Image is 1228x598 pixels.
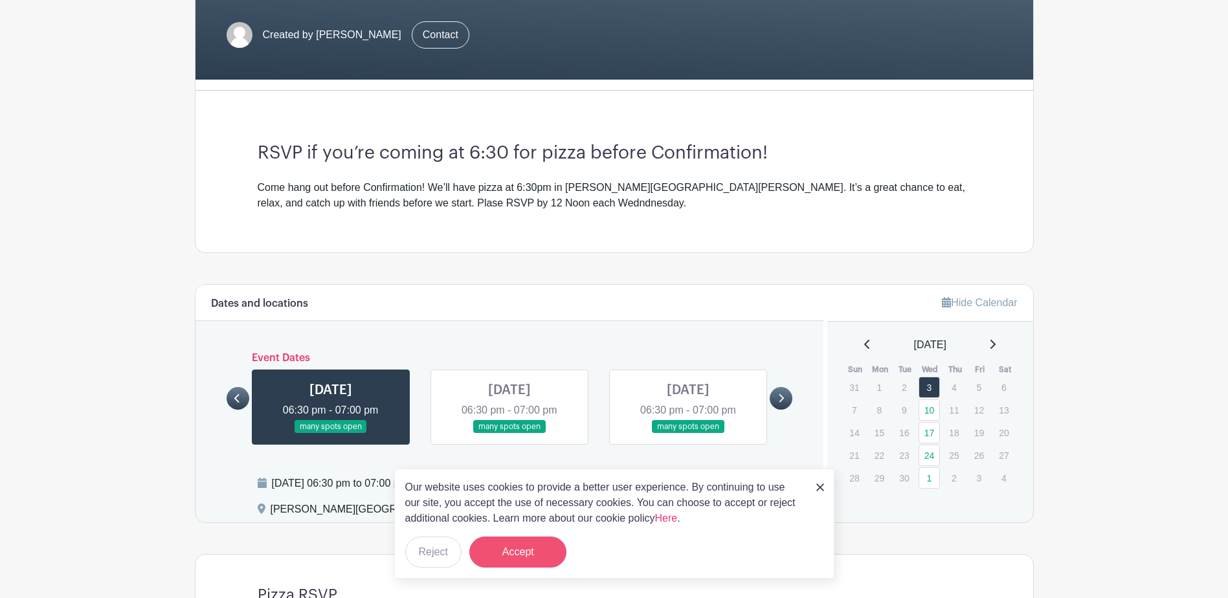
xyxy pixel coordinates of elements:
p: 8 [869,400,890,420]
p: 29 [869,468,890,488]
p: 2 [943,468,965,488]
p: Our website uses cookies to provide a better user experience. By continuing to use our site, you ... [405,480,803,526]
a: Hide Calendar [942,297,1017,308]
p: 25 [943,445,965,465]
p: 14 [843,423,865,443]
p: 13 [993,400,1014,420]
button: Accept [469,537,566,568]
img: default-ce2991bfa6775e67f084385cd625a349d9dcbb7a52a09fb2fda1e96e2d18dcdb.png [227,22,252,48]
th: Thu [943,363,968,376]
p: 26 [968,445,990,465]
span: Created by [PERSON_NAME] [263,27,401,43]
a: Contact [412,21,469,49]
th: Mon [868,363,893,376]
p: 22 [869,445,890,465]
p: 2 [893,377,915,397]
button: Reject [405,537,462,568]
p: 11 [943,400,965,420]
p: 12 [968,400,990,420]
p: 31 [843,377,865,397]
h6: Event Dates [249,352,770,364]
img: close_button-5f87c8562297e5c2d7936805f587ecaba9071eb48480494691a3f1689db116b3.svg [816,483,824,491]
p: 20 [993,423,1014,443]
p: 4 [993,468,1014,488]
a: 17 [919,422,940,443]
p: 6 [993,377,1014,397]
p: 27 [993,445,1014,465]
a: 10 [919,399,940,421]
p: 16 [893,423,915,443]
p: 19 [968,423,990,443]
a: 3 [919,377,940,398]
p: 7 [843,400,865,420]
p: 3 [968,468,990,488]
h3: RSVP if you’re coming at 6:30 for pizza before Confirmation! [258,142,971,164]
p: 15 [869,423,890,443]
th: Wed [918,363,943,376]
h6: Dates and locations [211,298,308,310]
p: 9 [893,400,915,420]
div: [DATE] 06:30 pm to 07:00 pm [272,476,714,491]
p: 21 [843,445,865,465]
div: [PERSON_NAME][GEOGRAPHIC_DATA][PERSON_NAME], [271,502,552,522]
p: 28 [843,468,865,488]
p: 5 [968,377,990,397]
span: [DATE] [914,337,946,353]
p: 23 [893,445,915,465]
p: 30 [893,468,915,488]
th: Sun [843,363,868,376]
th: Tue [893,363,918,376]
a: 1 [919,467,940,489]
div: Come hang out before Confirmation! We’ll have pizza at 6:30pm in [PERSON_NAME][GEOGRAPHIC_DATA][P... [258,180,971,211]
a: 24 [919,445,940,466]
p: 4 [943,377,965,397]
th: Sat [992,363,1018,376]
p: 1 [869,377,890,397]
p: 18 [943,423,965,443]
a: Here [655,513,678,524]
th: Fri [968,363,993,376]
